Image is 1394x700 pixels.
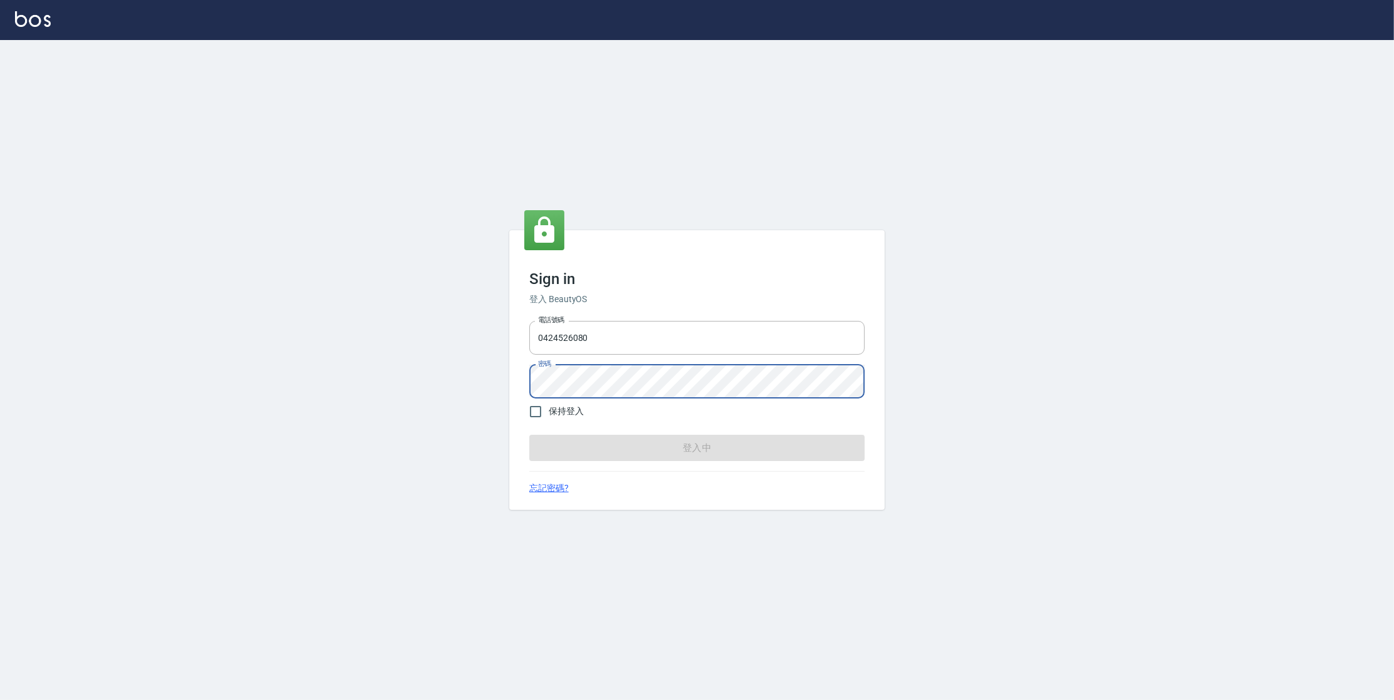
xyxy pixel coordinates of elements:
[549,405,584,418] span: 保持登入
[529,482,569,495] a: 忘記密碼?
[538,315,564,325] label: 電話號碼
[529,270,865,288] h3: Sign in
[538,359,551,368] label: 密碼
[529,293,865,306] h6: 登入 BeautyOS
[15,11,51,27] img: Logo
